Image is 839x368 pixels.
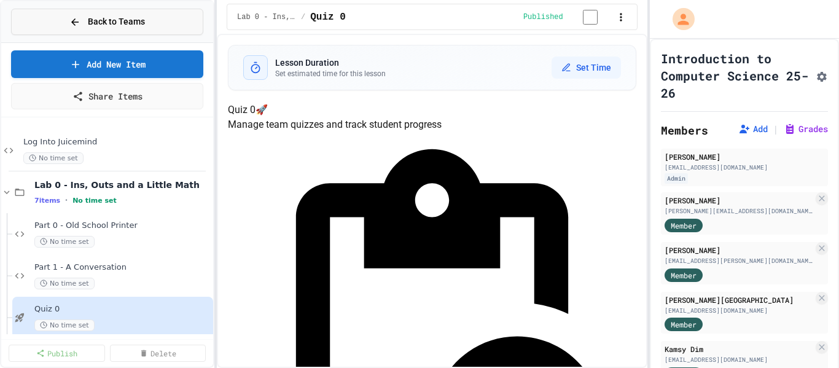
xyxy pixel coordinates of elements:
a: Publish [9,345,105,362]
span: Lab 0 - Ins, Outs and a Little Math [34,179,211,190]
span: Published [523,12,563,22]
button: Assignment Settings [816,68,828,83]
div: [EMAIL_ADDRESS][DOMAIN_NAME] [665,163,824,172]
input: publish toggle [568,10,612,25]
a: Delete [110,345,206,362]
span: Quiz 0 [34,304,211,315]
span: No time set [34,236,95,248]
h1: Introduction to Computer Science 25-26 [661,50,811,101]
button: Set Time [552,57,621,79]
div: [PERSON_NAME] [665,245,813,256]
div: Kamsy Dim [665,343,813,354]
div: My Account [660,5,698,33]
a: Share Items [11,83,203,109]
h4: Quiz 0 🚀 [228,103,636,117]
button: Back to Teams [11,9,203,35]
span: No time set [34,278,95,289]
span: No time set [34,319,95,331]
p: Set estimated time for this lesson [275,69,386,79]
span: | [773,122,779,136]
div: [PERSON_NAME] [665,151,824,162]
h2: Members [661,122,708,139]
span: Lab 0 - Ins, Outs and a Little Math [237,12,296,22]
div: [EMAIL_ADDRESS][PERSON_NAME][DOMAIN_NAME] [665,256,813,265]
span: No time set [23,152,84,164]
span: / [301,12,305,22]
a: Add New Item [11,50,203,78]
span: Member [671,319,697,330]
p: Manage team quizzes and track student progress [228,117,636,132]
div: [PERSON_NAME] [665,195,813,206]
span: No time set [72,197,117,205]
span: • [65,195,68,205]
div: [PERSON_NAME][EMAIL_ADDRESS][DOMAIN_NAME] [665,206,813,216]
button: Grades [784,123,828,135]
span: Member [671,220,697,231]
div: [PERSON_NAME][GEOGRAPHIC_DATA] [665,294,813,305]
span: Part 0 - Old School Printer [34,221,211,231]
span: 7 items [34,197,60,205]
div: Content is published and visible to students [523,9,612,25]
span: Part 1 - A Conversation [34,262,211,273]
div: Admin [665,173,688,184]
div: [EMAIL_ADDRESS][DOMAIN_NAME] [665,355,813,364]
span: Log Into Juicemind [23,137,211,147]
div: [EMAIL_ADDRESS][DOMAIN_NAME] [665,306,813,315]
h3: Lesson Duration [275,57,386,69]
span: Quiz 0 [310,10,346,25]
span: Member [671,270,697,281]
span: Back to Teams [88,15,145,28]
button: Add [738,123,768,135]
